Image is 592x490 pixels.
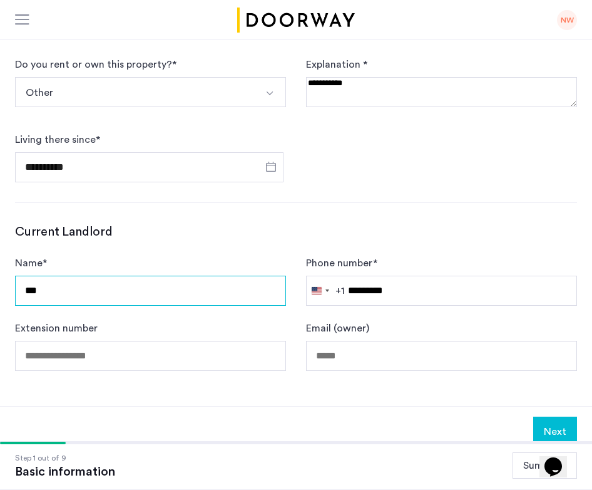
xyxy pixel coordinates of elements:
img: logo [235,8,357,33]
div: Step 1 out of 9 [15,452,115,464]
label: Phone number * [306,256,377,271]
div: NW [557,10,577,30]
a: Cazamio logo [235,8,357,33]
label: Living there since * [15,132,100,147]
button: Next [533,417,577,447]
label: Name * [15,256,47,271]
button: Summary [513,452,577,479]
label: Email (owner) [306,321,369,336]
button: Select option [15,77,257,107]
div: +1 [335,283,345,298]
label: Explanation * [306,57,577,72]
img: arrow [265,88,275,98]
h3: Current Landlord [15,223,577,241]
button: Select option [256,77,286,107]
div: Basic information [15,464,115,479]
button: Open calendar [263,159,278,174]
label: Extension number [15,321,98,336]
button: Selected country [307,276,345,305]
div: Do you rent or own this property? * [15,57,176,72]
